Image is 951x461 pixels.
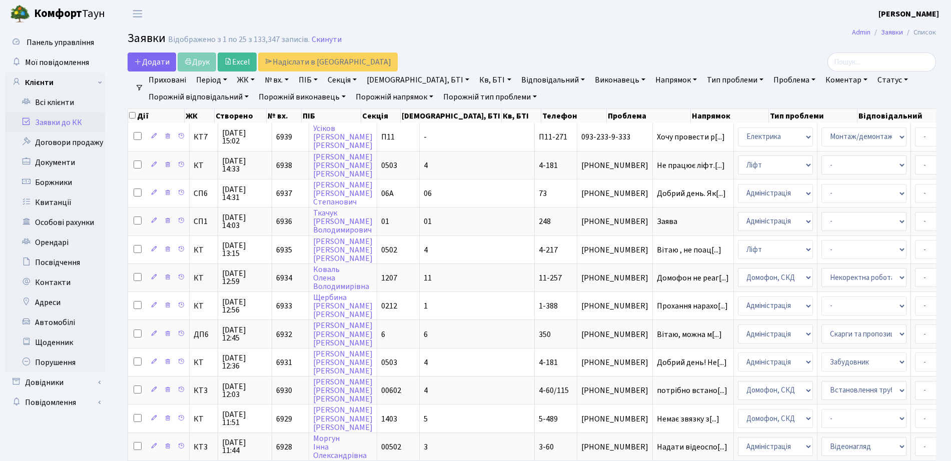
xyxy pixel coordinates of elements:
[276,216,292,227] span: 6936
[222,438,268,454] span: [DATE] 11:44
[276,357,292,368] span: 6931
[581,302,648,310] span: [PHONE_NUMBER]
[381,441,401,452] span: 00502
[222,269,268,285] span: [DATE] 12:59
[581,246,648,254] span: [PHONE_NUMBER]
[381,131,395,142] span: П11
[313,264,369,292] a: КовальОленаВолодимирівна
[194,415,214,423] span: КТ
[313,405,373,433] a: [PERSON_NAME][PERSON_NAME][PERSON_NAME]
[276,329,292,340] span: 6932
[5,32,105,52] a: Панель управління
[5,212,105,232] a: Особові рахунки
[539,244,558,255] span: 4-217
[168,35,310,44] div: Відображено з 1 по 25 з 133,347 записів.
[381,329,385,340] span: 6
[194,246,214,254] span: КТ
[222,382,268,398] span: [DATE] 12:03
[581,274,648,282] span: [PHONE_NUMBER]
[581,161,648,169] span: [PHONE_NUMBER]
[581,386,648,394] span: [PHONE_NUMBER]
[313,348,373,376] a: [PERSON_NAME][PERSON_NAME][PERSON_NAME]
[424,160,428,171] span: 4
[5,172,105,192] a: Боржники
[769,71,819,88] a: Проблема
[657,188,726,199] span: Добрий день. Як[...]
[381,244,397,255] span: 0502
[134,56,170,67] span: Додати
[424,216,432,227] span: 01
[381,300,397,311] span: 0212
[475,71,515,88] a: Кв, БТІ
[581,217,648,225] span: [PHONE_NUMBER]
[313,123,373,151] a: Усіков[PERSON_NAME][PERSON_NAME]
[128,109,185,123] th: Дії
[827,52,936,71] input: Пошук...
[539,357,558,368] span: 4-181
[5,72,105,92] a: Клієнти
[222,298,268,314] span: [DATE] 12:56
[255,88,350,105] a: Порожній виконавець
[222,241,268,257] span: [DATE] 13:15
[276,441,292,452] span: 6928
[295,71,322,88] a: ПІБ
[34,5,82,21] b: Комфорт
[539,385,569,396] span: 4-60/115
[5,152,105,172] a: Документи
[424,272,432,283] span: 11
[276,272,292,283] span: 6934
[194,274,214,282] span: КТ
[878,8,939,20] a: [PERSON_NAME]
[145,71,190,88] a: Приховані
[5,312,105,332] a: Автомобілі
[128,52,176,71] a: Додати
[194,217,214,225] span: СП1
[222,213,268,229] span: [DATE] 14:03
[5,192,105,212] a: Квитанції
[276,413,292,424] span: 6929
[194,161,214,169] span: КТ
[324,71,361,88] a: Секція
[903,27,936,38] li: Список
[222,410,268,426] span: [DATE] 11:51
[539,272,562,283] span: 11-257
[581,415,648,423] span: [PHONE_NUMBER]
[581,358,648,366] span: [PHONE_NUMBER]
[873,71,912,88] a: Статус
[424,357,428,368] span: 4
[424,188,432,199] span: 06
[401,109,502,123] th: [DEMOGRAPHIC_DATA], БТІ
[267,109,302,123] th: № вх.
[276,385,292,396] span: 6930
[276,300,292,311] span: 6933
[5,232,105,252] a: Орендарі
[5,52,105,72] a: Мої повідомлення
[703,71,767,88] a: Тип проблеми
[852,27,870,37] a: Admin
[539,131,567,142] span: П11-271
[439,88,541,105] a: Порожній тип проблеми
[222,129,268,145] span: [DATE] 15:02
[5,392,105,412] a: Повідомлення
[5,112,105,132] a: Заявки до КК
[424,131,427,142] span: -
[657,131,725,142] span: Хочу провести р[...]
[691,109,769,123] th: Напрямок
[424,329,428,340] span: 6
[222,354,268,370] span: [DATE] 12:36
[381,385,401,396] span: 00602
[194,443,214,451] span: КТ3
[313,151,373,179] a: [PERSON_NAME][PERSON_NAME][PERSON_NAME]
[381,160,397,171] span: 0503
[313,179,373,207] a: [PERSON_NAME][PERSON_NAME]Степанович
[5,292,105,312] a: Адреси
[424,244,428,255] span: 4
[539,160,558,171] span: 4-181
[194,302,214,310] span: КТ
[591,71,649,88] a: Виконавець
[194,386,214,394] span: КТ3
[222,185,268,201] span: [DATE] 14:31
[539,300,558,311] span: 1-388
[194,189,214,197] span: СП6
[352,88,437,105] a: Порожній напрямок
